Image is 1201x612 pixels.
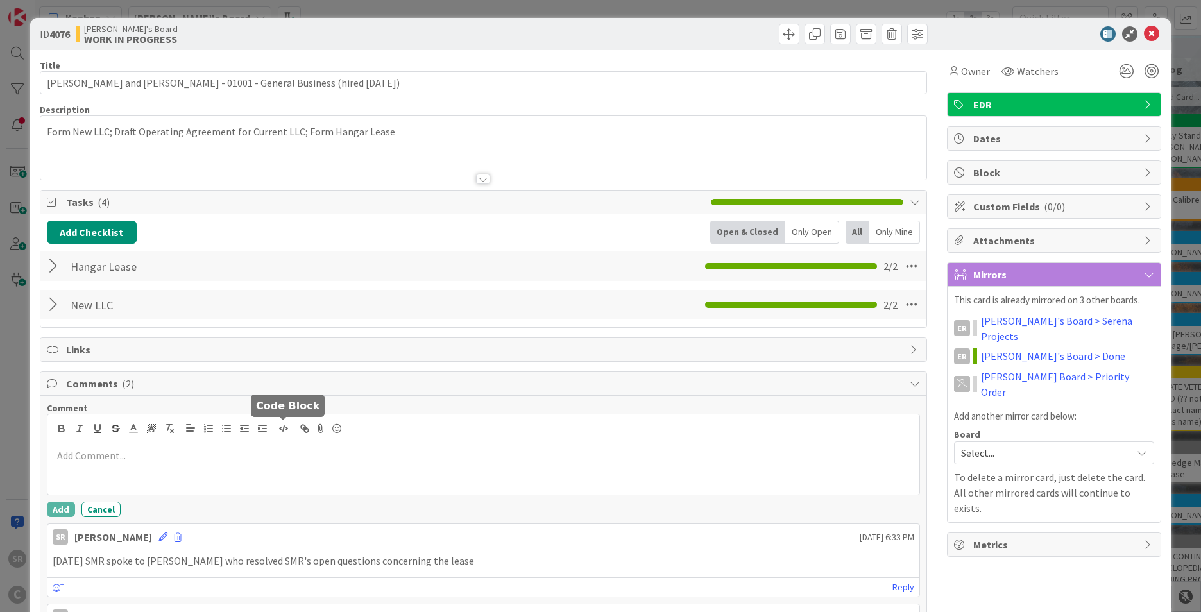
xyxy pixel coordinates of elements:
div: All [846,221,869,244]
input: Add Checklist... [66,255,355,278]
span: [DATE] 6:33 PM [860,531,914,544]
span: ( 0/0 ) [1044,200,1065,213]
span: Watchers [1017,64,1059,79]
span: Mirrors [973,267,1137,282]
p: Add another mirror card below: [954,409,1154,424]
div: Open & Closed [710,221,785,244]
a: [PERSON_NAME] Board > Priority Order [981,369,1154,400]
button: Add [47,502,75,517]
div: Only Open [785,221,839,244]
span: Select... [961,444,1125,462]
p: To delete a mirror card, just delete the card. All other mirrored cards will continue to exists. [954,470,1154,516]
p: This card is already mirrored on 3 other boards. [954,293,1154,308]
span: Owner [961,64,990,79]
div: Only Mine [869,221,920,244]
h5: Code Block [256,400,319,412]
p: Form New LLC; Draft Operating Agreement for Current LLC; Form Hangar Lease [47,124,920,139]
span: ID [40,26,70,42]
span: ( 2 ) [122,377,134,390]
b: WORK IN PROGRESS [84,34,178,44]
input: type card name here... [40,71,927,94]
span: Comment [47,402,88,414]
span: [PERSON_NAME]'s Board [84,24,178,34]
span: Custom Fields [973,199,1137,214]
div: ER [954,320,970,336]
div: SR [53,529,68,545]
button: Cancel [81,502,121,517]
span: Tasks [66,194,704,210]
span: Block [973,165,1137,180]
span: Board [954,430,980,439]
span: Dates [973,131,1137,146]
div: ER [954,348,970,364]
span: Comments [66,376,903,391]
span: 2 / 2 [883,297,898,312]
a: Reply [892,579,914,595]
span: Attachments [973,233,1137,248]
span: Description [40,104,90,115]
span: 2 / 2 [883,259,898,274]
a: [PERSON_NAME]'s Board > Done [981,348,1125,364]
input: Add Checklist... [66,293,355,316]
button: Add Checklist [47,221,137,244]
span: Links [66,342,903,357]
label: Title [40,60,60,71]
span: ( 4 ) [98,196,110,208]
span: Metrics [973,537,1137,552]
b: 4076 [49,28,70,40]
p: [DATE] SMR spoke to [PERSON_NAME] who resolved SMR's open questions concerning the lease [53,554,914,568]
a: [PERSON_NAME]'s Board > Serena Projects [981,313,1155,344]
span: EDR [973,97,1137,112]
div: [PERSON_NAME] [74,529,152,545]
